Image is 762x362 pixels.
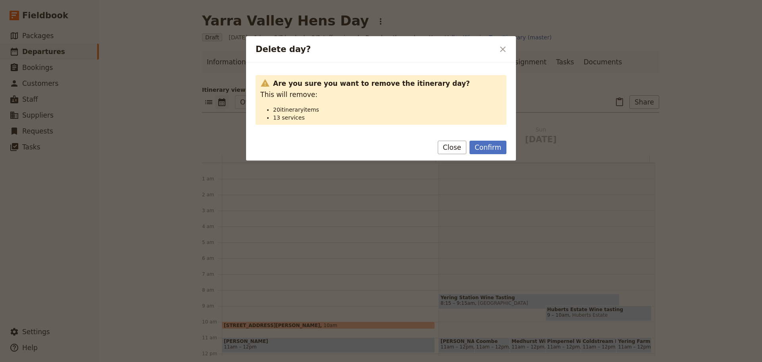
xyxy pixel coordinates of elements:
li: 20 itinerary items [273,106,502,114]
button: Close dialog [496,43,510,56]
button: Confirm [470,141,506,154]
h2: Delete day? [256,43,495,55]
strong: Are you sure you want to remove the itinerary day? [273,79,502,88]
li: 13 services [273,114,502,122]
button: Close [438,141,466,154]
p: This will remove: [260,90,502,99]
